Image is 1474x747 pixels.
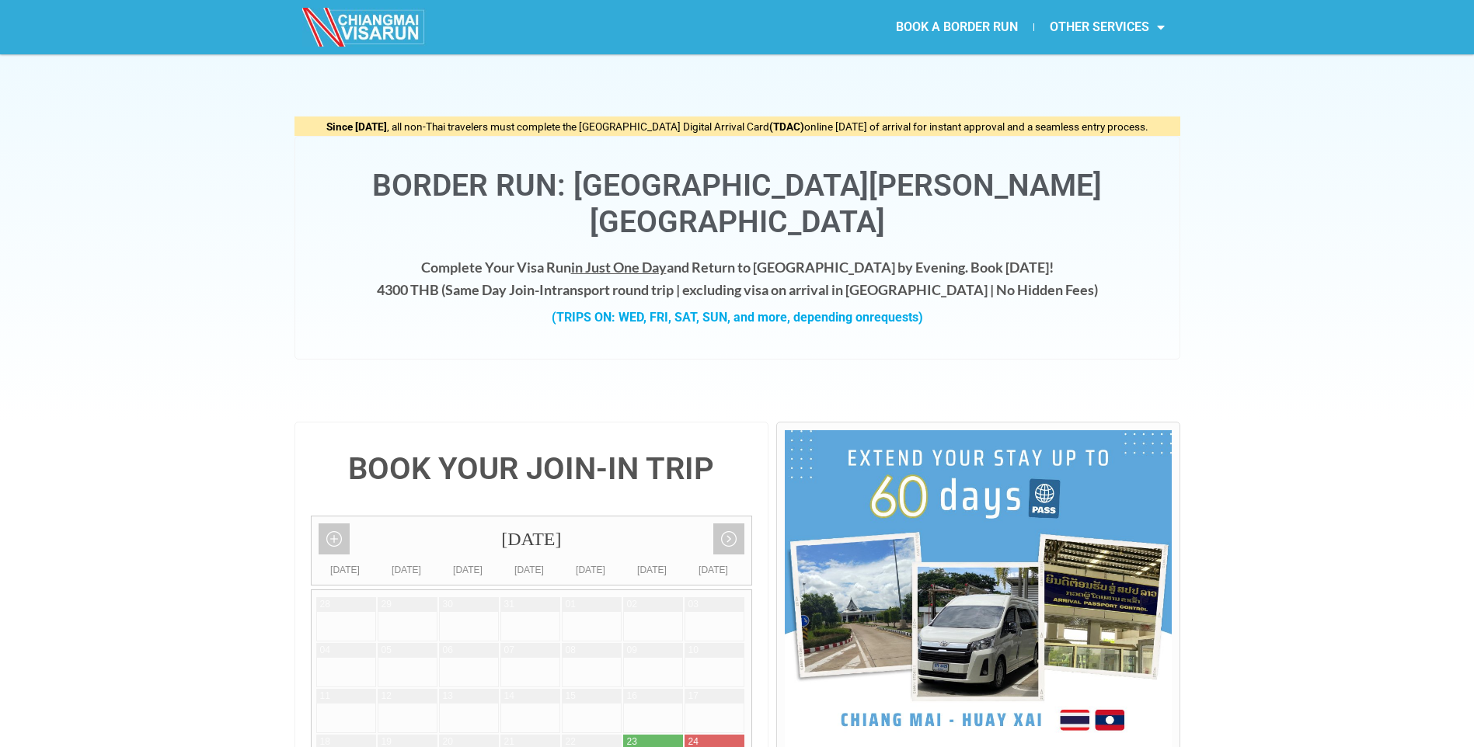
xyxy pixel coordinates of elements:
[683,562,744,578] div: [DATE]
[504,598,514,611] div: 31
[312,516,752,562] div: [DATE]
[622,562,683,578] div: [DATE]
[443,598,453,611] div: 30
[315,562,376,578] div: [DATE]
[504,690,514,703] div: 14
[311,256,1164,301] h4: Complete Your Visa Run and Return to [GEOGRAPHIC_DATA] by Evening. Book [DATE]! 4300 THB ( transp...
[443,644,453,657] div: 06
[320,644,330,657] div: 04
[869,310,923,325] span: requests)
[566,598,576,611] div: 01
[499,562,560,578] div: [DATE]
[688,598,699,611] div: 03
[627,690,637,703] div: 16
[437,562,499,578] div: [DATE]
[382,598,392,611] div: 29
[445,281,552,298] strong: Same Day Join-In
[382,644,392,657] div: 05
[737,9,1180,45] nav: Menu
[320,598,330,611] div: 28
[560,562,622,578] div: [DATE]
[571,259,667,276] span: in Just One Day
[1034,9,1180,45] a: OTHER SERVICES
[311,168,1164,241] h1: Border Run: [GEOGRAPHIC_DATA][PERSON_NAME][GEOGRAPHIC_DATA]
[311,453,753,485] h4: BOOK YOUR JOIN-IN TRIP
[627,644,637,657] div: 09
[382,690,392,703] div: 12
[627,598,637,611] div: 02
[376,562,437,578] div: [DATE]
[566,644,576,657] div: 08
[443,690,453,703] div: 13
[880,9,1033,45] a: BOOK A BORDER RUN
[769,120,804,133] strong: (TDAC)
[326,120,1148,133] span: , all non-Thai travelers must complete the [GEOGRAPHIC_DATA] Digital Arrival Card online [DATE] o...
[566,690,576,703] div: 15
[504,644,514,657] div: 07
[688,690,699,703] div: 17
[688,644,699,657] div: 10
[326,120,387,133] strong: Since [DATE]
[320,690,330,703] div: 11
[552,310,923,325] strong: (TRIPS ON: WED, FRI, SAT, SUN, and more, depending on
